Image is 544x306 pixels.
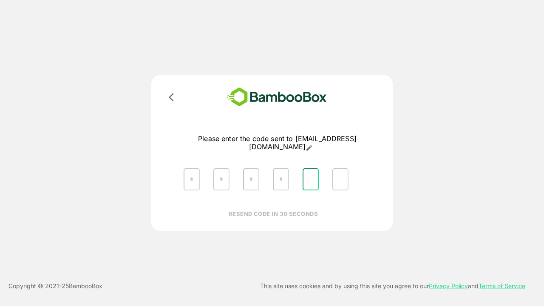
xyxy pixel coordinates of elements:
input: Please enter OTP character 1 [184,168,200,190]
input: Please enter OTP character 6 [332,168,348,190]
input: Please enter OTP character 2 [213,168,229,190]
p: This site uses cookies and by using this site you agree to our and [260,281,525,291]
input: Please enter OTP character 3 [243,168,259,190]
p: Copyright © 2021- 25 BambooBox [8,281,102,291]
input: Please enter OTP character 5 [303,168,319,190]
img: bamboobox [215,85,339,109]
p: Please enter the code sent to [EMAIL_ADDRESS][DOMAIN_NAME] [177,135,378,151]
a: Privacy Policy [429,282,468,289]
input: Please enter OTP character 4 [273,168,289,190]
a: Terms of Service [479,282,525,289]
